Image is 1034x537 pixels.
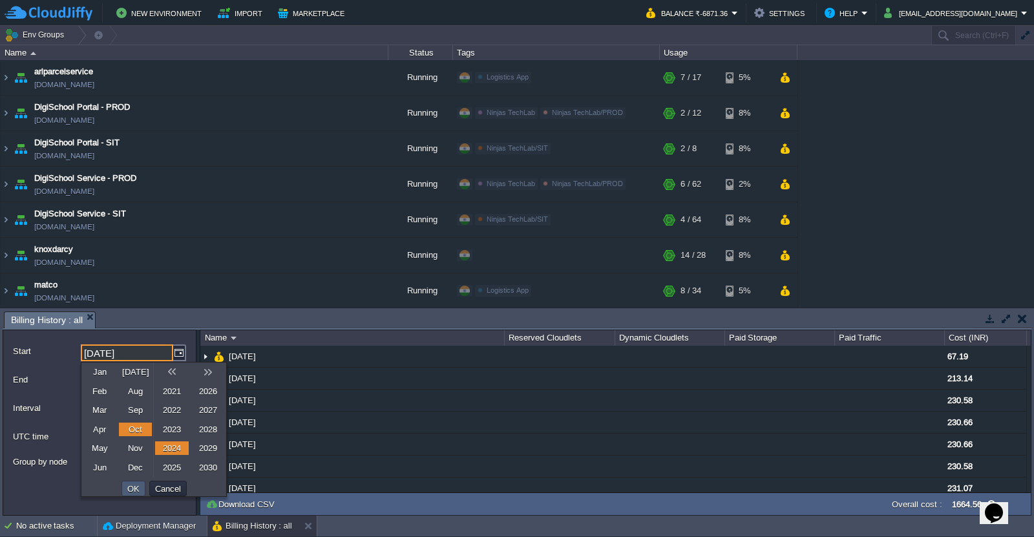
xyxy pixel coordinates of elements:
div: Cost (INR) [945,330,1026,346]
img: AMDAwAAAACH5BAEAAAAALAAAAAABAAEAAAICRAEAOw== [12,131,30,166]
iframe: chat widget [980,485,1021,524]
a: [DOMAIN_NAME] [34,220,94,233]
div: Paid Traffic [836,330,944,346]
a: 2029 [191,441,225,455]
label: 1664.56 [952,500,982,509]
div: 8% [726,202,768,237]
img: AMDAwAAAACH5BAEAAAAALAAAAAABAAEAAAICRAEAOw== [231,337,237,340]
div: Running [388,167,453,202]
span: Logistics App [487,73,529,81]
a: DigiSchool Portal - SIT [34,136,120,149]
div: 4 / 64 [681,202,701,237]
a: Oct [119,423,152,436]
div: 2 / 8 [681,131,697,166]
a: DigiSchool Service - SIT [34,207,126,220]
button: Cancel [151,483,185,494]
div: 8 / 34 [681,273,701,308]
img: AMDAwAAAACH5BAEAAAAALAAAAAABAAEAAAICRAEAOw== [1,273,11,308]
span: 230.66 [947,439,973,449]
a: Dec [119,461,152,474]
img: AMDAwAAAACH5BAEAAAAALAAAAAABAAEAAAICRAEAOw== [1,238,11,273]
a: 2025 [155,461,189,474]
label: Start [13,344,79,358]
a: knoxdarcy [34,243,73,256]
button: New Environment [116,5,206,21]
button: Help [825,5,861,21]
div: Usage [660,45,797,60]
button: Balance ₹-6871.36 [646,5,732,21]
img: AMDAwAAAACH5BAEAAAAALAAAAAABAAEAAAICRAEAOw== [214,346,224,367]
span: Ninjas TechLab [487,109,535,116]
img: AMDAwAAAACH5BAEAAAAALAAAAAABAAEAAAICRAEAOw== [12,202,30,237]
label: UTC time [13,430,155,443]
a: Feb [83,384,116,398]
img: AMDAwAAAACH5BAEAAAAALAAAAAABAAEAAAICRAEAOw== [30,52,36,55]
a: 2023 [155,423,189,436]
a: 2024 [155,441,189,455]
a: [DATE] [227,373,258,384]
img: AMDAwAAAACH5BAEAAAAALAAAAAABAAEAAAICRAEAOw== [1,96,11,131]
a: Aug [119,384,152,398]
label: Group by node [13,455,155,469]
div: 7 / 17 [681,60,701,95]
a: [DOMAIN_NAME] [34,149,94,162]
span: 230.58 [947,395,973,405]
span: Ninjas TechLab/SIT [487,215,548,223]
a: [DOMAIN_NAME] [34,291,94,304]
button: Download CSV [206,498,279,510]
div: 5% [726,273,768,308]
button: Import [218,5,266,21]
label: Overall cost : [892,500,942,509]
a: [DOMAIN_NAME] [34,114,94,127]
div: 8% [726,238,768,273]
button: Deployment Manager [103,520,196,532]
div: 14 / 28 [681,238,706,273]
div: Status [389,45,452,60]
div: Running [388,96,453,131]
span: 213.14 [947,374,973,383]
div: Name [202,330,504,346]
div: Tags [454,45,659,60]
span: [DATE] [227,395,258,406]
label: End [13,373,79,386]
label: Interval [13,401,79,415]
span: DigiSchool Portal - PROD [34,101,130,114]
a: Nov [119,441,152,455]
span: Ninjas TechLab/PROD [552,109,623,116]
button: Marketplace [278,5,348,21]
a: [DATE] [119,365,152,379]
a: [DATE] [227,351,258,362]
span: Logistics App [487,286,529,294]
a: [DATE] [227,483,258,494]
img: AMDAwAAAACH5BAEAAAAALAAAAAABAAEAAAICRAEAOw== [12,238,30,273]
a: [DOMAIN_NAME] [34,185,94,198]
div: Running [388,273,453,308]
img: AMDAwAAAACH5BAEAAAAALAAAAAABAAEAAAICRAEAOw== [12,60,30,95]
a: [DATE] [227,461,258,472]
a: Jan [83,365,116,379]
div: 8% [726,131,768,166]
a: matco [34,279,58,291]
div: 8% [726,96,768,131]
a: arlparcelservice [34,65,93,78]
img: AMDAwAAAACH5BAEAAAAALAAAAAABAAEAAAICRAEAOw== [1,131,11,166]
span: [DATE] [227,439,258,450]
a: Sep [119,403,152,417]
button: [EMAIL_ADDRESS][DOMAIN_NAME] [884,5,1021,21]
button: OK [123,483,143,494]
a: 2027 [191,403,225,417]
img: CloudJiffy [5,5,92,21]
img: AMDAwAAAACH5BAEAAAAALAAAAAABAAEAAAICRAEAOw== [200,346,211,367]
a: [DATE] [227,417,258,428]
div: 6 / 62 [681,167,701,202]
button: Env Groups [5,26,69,44]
